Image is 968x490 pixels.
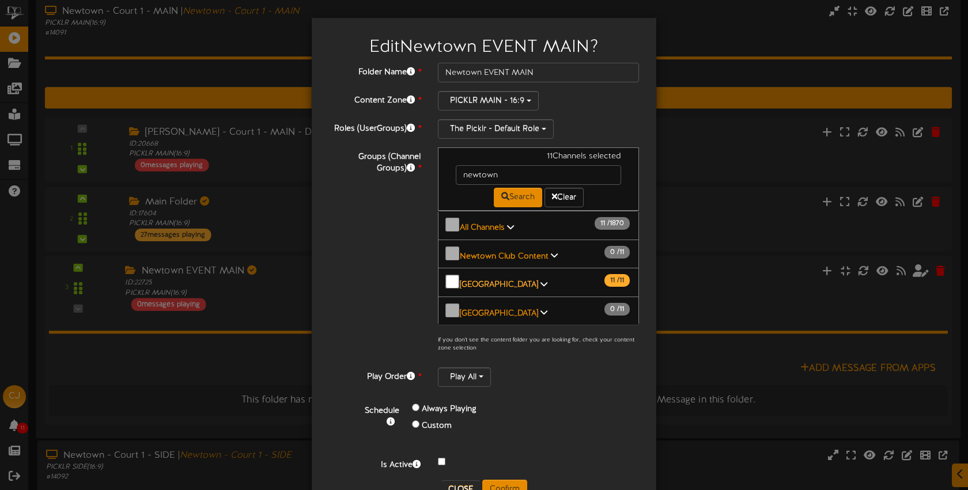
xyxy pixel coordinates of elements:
label: Is Active [320,455,429,471]
span: / 1870 [595,217,630,230]
label: Custom [422,420,452,432]
button: [GEOGRAPHIC_DATA] 11 /11 [438,268,639,297]
b: Schedule [365,407,399,415]
b: [GEOGRAPHIC_DATA] [460,280,538,289]
label: Play Order [320,367,429,383]
button: Clear [544,188,584,207]
label: Folder Name [320,63,429,78]
span: / 11 [604,274,630,287]
label: Groups (Channel Groups) [320,147,429,174]
button: Newtown Club Content 0 /11 [438,240,639,269]
h2: Edit Newtown EVENT MAIN ? [329,38,639,57]
label: Always Playing [422,404,477,415]
span: 11 [610,276,617,284]
b: All Channels [460,223,505,232]
label: Roles (UserGroups) [320,119,429,135]
b: Newtown Club Content [460,252,549,260]
div: 11 Channels selected [447,151,630,165]
button: The Picklr - Default Role [438,119,554,139]
span: / 11 [604,246,630,259]
span: 0 [610,248,617,256]
button: Play All [438,367,491,387]
button: All Channels 11 /1870 [438,211,639,240]
span: 11 [600,219,607,227]
input: -- Search -- [456,165,621,185]
input: Folder Name [438,63,639,82]
button: PICKLR MAIN - 16:9 [438,91,539,111]
button: Search [494,188,542,207]
span: 0 [610,305,617,313]
b: [GEOGRAPHIC_DATA] [460,309,538,317]
label: Content Zone [320,91,429,107]
span: / 11 [604,303,630,316]
button: [GEOGRAPHIC_DATA] 0 /11 [438,297,639,326]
